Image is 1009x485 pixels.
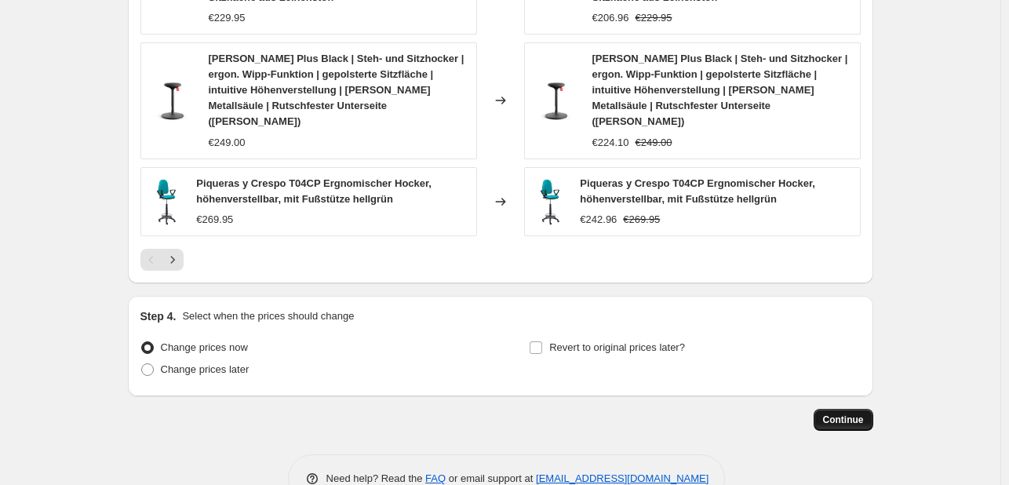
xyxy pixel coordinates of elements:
[533,178,568,225] img: 61oNP-WgAGL_80x.jpg
[592,53,848,127] span: [PERSON_NAME] Plus Black | Steh- und Sitzhocker | ergon. Wipp-Funktion | gepolsterte Sitzfläche |...
[326,472,426,484] span: Need help? Read the
[533,77,580,124] img: 41osXMWsupL_80x.jpg
[149,178,184,225] img: 61oNP-WgAGL_80x.jpg
[161,341,248,353] span: Change prices now
[814,409,873,431] button: Continue
[592,10,629,26] div: €206.96
[823,414,864,426] span: Continue
[209,135,246,151] div: €249.00
[592,135,629,151] div: €224.10
[636,10,672,26] strike: €229.95
[182,308,354,324] p: Select when the prices should change
[446,472,536,484] span: or email support at
[149,77,196,124] img: 41osXMWsupL_80x.jpg
[636,135,672,151] strike: €249.00
[196,177,432,205] span: Piqueras y Crespo T04CP Ergnomischer Hocker, höhenverstellbar, mit Fußstütze hellgrün
[209,10,246,26] div: €229.95
[140,308,177,324] h2: Step 4.
[196,212,233,228] div: €269.95
[209,53,464,127] span: [PERSON_NAME] Plus Black | Steh- und Sitzhocker | ergon. Wipp-Funktion | gepolsterte Sitzfläche |...
[161,363,250,375] span: Change prices later
[162,249,184,271] button: Next
[140,249,184,271] nav: Pagination
[536,472,708,484] a: [EMAIL_ADDRESS][DOMAIN_NAME]
[549,341,685,353] span: Revert to original prices later?
[623,212,660,228] strike: €269.95
[425,472,446,484] a: FAQ
[580,177,815,205] span: Piqueras y Crespo T04CP Ergnomischer Hocker, höhenverstellbar, mit Fußstütze hellgrün
[580,212,617,228] div: €242.96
